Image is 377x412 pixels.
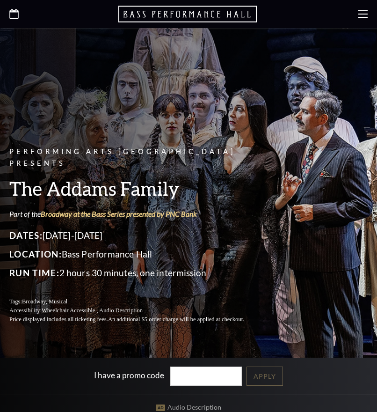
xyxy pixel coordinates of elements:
p: [DATE]-[DATE] [9,228,267,243]
p: Accessibility: [9,306,267,315]
a: Broadway at the Bass Series presented by PNC Bank [41,209,197,218]
label: I have a promo code [94,370,164,380]
span: Wheelchair Accessible , Audio Description [42,307,143,314]
p: Bass Performance Hall [9,247,267,262]
p: Price displayed includes all ticketing fees. [9,315,267,324]
span: Dates: [9,230,43,241]
h3: The Addams Family [9,177,267,200]
span: Run Time: [9,267,59,278]
span: Location: [9,249,62,259]
p: Tags: [9,297,267,306]
span: Broadway, Musical [22,298,67,305]
span: An additional $5 order charge will be applied at checkout. [108,316,244,323]
p: Performing Arts [GEOGRAPHIC_DATA] Presents [9,146,267,169]
p: Part of the [9,209,267,219]
p: 2 hours 30 minutes, one intermission [9,265,267,280]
